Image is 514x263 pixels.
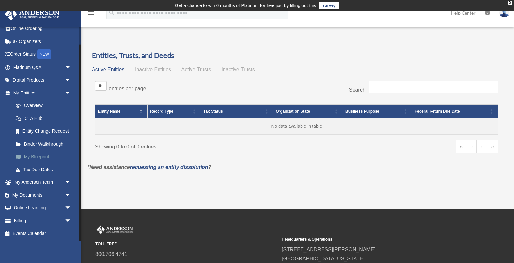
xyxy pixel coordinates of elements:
th: Organization State: Activate to sort [273,105,343,118]
span: Inactive Entities [135,67,171,72]
a: [GEOGRAPHIC_DATA][US_STATE] [282,256,365,261]
a: Tax Organizers [5,35,81,48]
small: Headquarters & Operations [282,236,464,243]
img: Anderson Advisors Platinum Portal [95,225,134,234]
span: arrow_drop_down [65,214,78,227]
div: close [508,1,512,5]
a: Digital Productsarrow_drop_down [5,74,81,87]
label: entries per page [109,86,146,91]
span: Inactive Trusts [222,67,255,72]
img: Anderson Advisors Platinum Portal [3,8,61,20]
small: TOLL FREE [95,241,277,247]
a: survey [319,2,339,9]
span: Organization State [276,109,310,114]
span: Active Trusts [181,67,211,72]
a: 800.706.4741 [95,251,127,257]
label: Search: [349,87,367,93]
a: Online Ordering [5,22,81,35]
a: Last [487,140,498,153]
th: Tax Status: Activate to sort [201,105,273,118]
div: Get a chance to win 6 months of Platinum for free just by filling out this [175,2,316,9]
i: menu [87,9,95,17]
a: First [456,140,467,153]
em: *Need assistance ? [87,164,211,170]
h3: Entities, Trusts, and Deeds [92,50,501,60]
th: Record Type: Activate to sort [148,105,201,118]
span: arrow_drop_down [65,189,78,202]
span: Active Entities [92,67,124,72]
a: CTA Hub [9,112,81,125]
a: Binder Walkthrough [9,137,81,150]
td: No data available in table [95,118,498,134]
div: Showing 0 to 0 of 0 entries [95,140,292,151]
img: User Pic [499,8,509,17]
a: Overview [9,99,78,112]
a: [STREET_ADDRESS][PERSON_NAME] [282,247,376,252]
th: Business Purpose: Activate to sort [343,105,412,118]
a: My Blueprint [9,150,81,163]
th: Entity Name: Activate to invert sorting [95,105,148,118]
span: Tax Status [203,109,223,114]
span: arrow_drop_down [65,61,78,74]
a: Previous [467,140,477,153]
a: My Entitiesarrow_drop_down [5,86,81,99]
span: arrow_drop_down [65,74,78,87]
span: arrow_drop_down [65,176,78,189]
a: Next [477,140,487,153]
th: Federal Return Due Date: Activate to sort [412,105,498,118]
a: menu [87,11,95,17]
a: My Documentsarrow_drop_down [5,189,81,202]
a: requesting an entity dissolution [130,164,208,170]
span: Entity Name [98,109,120,114]
a: Platinum Q&Aarrow_drop_down [5,61,81,74]
span: Federal Return Due Date [415,109,460,114]
a: My Anderson Teamarrow_drop_down [5,176,81,189]
a: Tax Due Dates [9,163,81,176]
span: arrow_drop_down [65,86,78,100]
span: Business Purpose [345,109,379,114]
a: Entity Change Request [9,125,81,138]
a: Order StatusNEW [5,48,81,61]
div: NEW [37,49,51,59]
i: search [108,9,115,16]
a: Events Calendar [5,227,81,240]
span: Record Type [150,109,173,114]
a: Online Learningarrow_drop_down [5,202,81,214]
a: Billingarrow_drop_down [5,214,81,227]
span: arrow_drop_down [65,202,78,215]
